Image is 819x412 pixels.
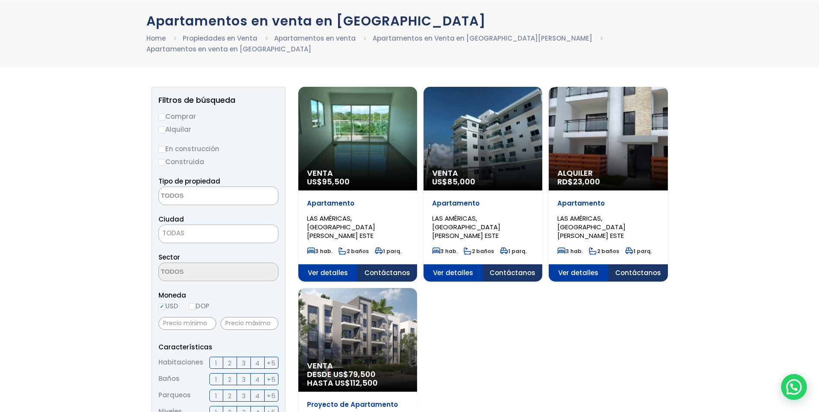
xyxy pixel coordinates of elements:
li: Apartamentos en venta en [GEOGRAPHIC_DATA] [146,44,311,54]
h1: Apartamentos en venta en [GEOGRAPHIC_DATA] [146,13,673,29]
input: USD [158,303,165,310]
span: TODAS [158,225,278,243]
span: 2 [228,358,231,368]
span: 85,000 [447,176,475,187]
span: Contáctanos [608,264,668,282]
span: Contáctanos [357,264,417,282]
label: USD [158,301,178,311]
span: 2 [228,390,231,401]
textarea: Search [159,263,243,282]
span: HASTA US$ [307,379,408,387]
span: 2 baños [338,247,369,255]
span: Baños [158,373,180,385]
a: Venta US$95,500 Apartamento LAS AMÉRICAS, [GEOGRAPHIC_DATA][PERSON_NAME] ESTE 3 hab. 2 baños 1 pa... [298,87,417,282]
span: Habitaciones [158,357,203,369]
span: TODAS [159,227,278,239]
a: Propiedades en Venta [183,34,257,43]
label: Construida [158,156,278,167]
a: Alquiler RD$23,000 Apartamento LAS AMÉRICAS, [GEOGRAPHIC_DATA][PERSON_NAME] ESTE 3 hab. 2 baños 1... [549,87,667,282]
label: DOP [189,301,209,311]
span: US$ [432,176,475,187]
label: Alquilar [158,124,278,135]
span: +5 [267,390,275,401]
h2: Filtros de búsqueda [158,96,278,105]
span: 3 hab. [432,247,458,255]
span: Parqueos [158,390,191,402]
input: Precio máximo [221,317,278,330]
span: DESDE US$ [307,370,408,387]
span: Contáctanos [483,264,542,282]
span: 4 [255,390,259,401]
span: Ver detalles [424,264,483,282]
p: Proyecto de Apartamento [307,400,408,409]
span: +5 [267,358,275,368]
input: Comprar [158,114,165,120]
span: Venta [307,361,408,370]
input: Precio mínimo [158,317,216,330]
span: 2 baños [464,247,494,255]
span: 23,000 [573,176,600,187]
span: 79,500 [348,369,376,380]
label: Comprar [158,111,278,122]
span: 3 [242,390,246,401]
input: Alquilar [158,127,165,133]
span: 1 parq. [625,247,652,255]
span: 3 hab. [557,247,583,255]
span: 1 parq. [375,247,402,255]
span: Ver detalles [298,264,358,282]
span: 1 parq. [500,247,527,255]
input: En construcción [158,146,165,153]
span: Tipo de propiedad [158,177,220,186]
span: 2 [228,374,231,385]
span: 1 [215,358,217,368]
span: 1 [215,390,217,401]
span: Sector [158,253,180,262]
span: Ciudad [158,215,184,224]
span: 4 [255,358,259,368]
span: 1 [215,374,217,385]
span: TODAS [162,228,184,238]
span: LAS AMÉRICAS, [GEOGRAPHIC_DATA][PERSON_NAME] ESTE [307,214,375,240]
input: DOP [189,303,196,310]
span: 3 [242,358,246,368]
p: Apartamento [432,199,534,208]
span: 4 [255,374,259,385]
span: Alquiler [557,169,659,177]
p: Apartamento [557,199,659,208]
label: En construcción [158,143,278,154]
textarea: Search [159,187,243,206]
a: Venta US$85,000 Apartamento LAS AMÉRICAS, [GEOGRAPHIC_DATA][PERSON_NAME] ESTE 3 hab. 2 baños 1 pa... [424,87,542,282]
span: LAS AMÉRICAS, [GEOGRAPHIC_DATA][PERSON_NAME] ESTE [432,214,500,240]
input: Construida [158,159,165,166]
span: +5 [267,374,275,385]
p: Apartamento [307,199,408,208]
span: Venta [432,169,534,177]
span: 3 [242,374,246,385]
span: 112,500 [350,377,378,388]
span: 3 hab. [307,247,332,255]
span: Venta [307,169,408,177]
a: Home [146,34,166,43]
span: LAS AMÉRICAS, [GEOGRAPHIC_DATA][PERSON_NAME] ESTE [557,214,626,240]
span: Ver detalles [549,264,608,282]
span: US$ [307,176,350,187]
a: Apartamentos en venta [274,34,356,43]
span: 95,500 [322,176,350,187]
p: Características [158,342,278,352]
a: Apartamentos en Venta en [GEOGRAPHIC_DATA][PERSON_NAME] [373,34,592,43]
span: Moneda [158,290,278,301]
span: 2 baños [589,247,619,255]
span: RD$ [557,176,600,187]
